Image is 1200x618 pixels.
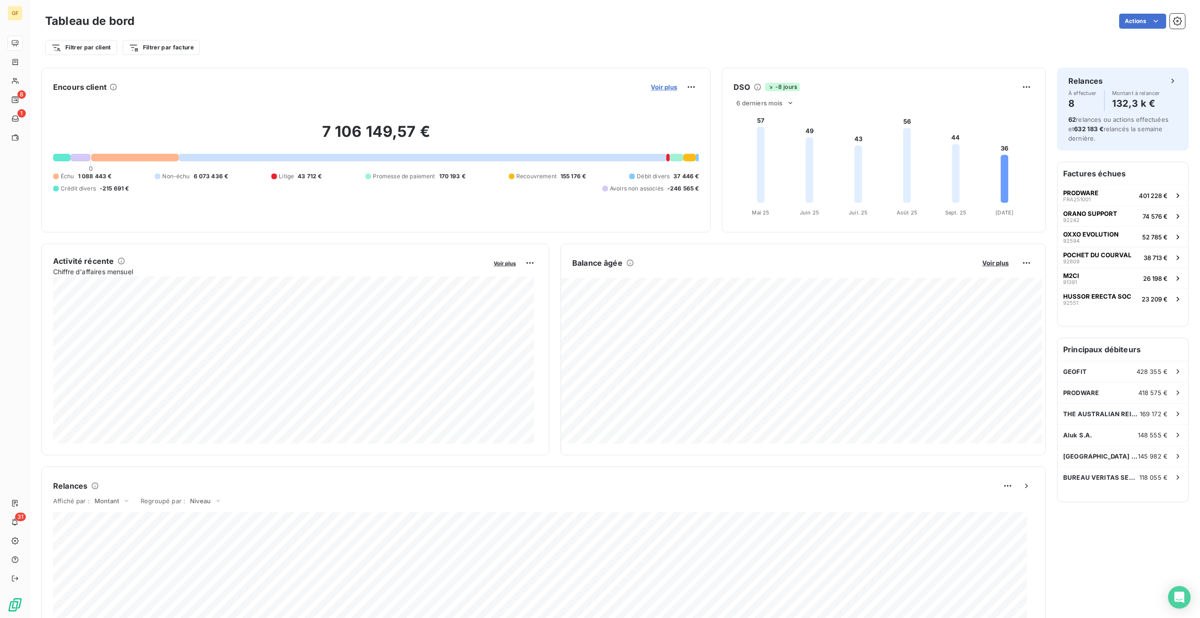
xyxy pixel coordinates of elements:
button: POCHET DU COURVAL9260938 713 € [1058,247,1188,268]
span: 91391 [1063,279,1077,285]
span: Litige [279,172,294,181]
span: 92551 [1063,300,1078,306]
button: ORANO SUPPORT9224274 576 € [1058,206,1188,226]
span: Regroupé par : [141,497,185,505]
span: 155 176 € [561,172,586,181]
span: 31 [15,513,26,521]
span: Niveau [190,497,211,505]
span: Montant [95,497,119,505]
span: 118 055 € [1139,474,1168,481]
span: 52 785 € [1142,233,1168,241]
button: Voir plus [979,259,1011,267]
tspan: [DATE] [996,209,1014,216]
h6: Relances [1068,75,1103,87]
h4: 8 [1068,96,1097,111]
button: HUSSOR ERECTA SOC9255123 209 € [1058,288,1188,309]
span: Voir plus [494,260,516,267]
tspan: Juil. 25 [849,209,868,216]
h6: Principaux débiteurs [1058,338,1188,361]
span: -246 565 € [667,184,699,193]
span: Avoirs non associés [610,184,663,193]
span: -8 jours [765,83,800,91]
span: 92242 [1063,217,1080,223]
tspan: Juin 25 [800,209,819,216]
h6: Activité récente [53,255,114,267]
button: Actions [1119,14,1166,29]
span: 0 [89,165,93,172]
span: 92609 [1063,259,1080,264]
span: 1 088 443 € [78,172,112,181]
div: Open Intercom Messenger [1168,586,1191,609]
button: Filtrer par facture [123,40,200,55]
button: M2CI9139126 198 € [1058,268,1188,288]
img: Logo LeanPay [8,597,23,612]
span: 23 209 € [1142,295,1168,303]
h6: Factures échues [1058,162,1188,185]
span: 43 712 € [298,172,322,181]
tspan: Août 25 [897,209,917,216]
span: 401 228 € [1139,192,1168,199]
span: Montant à relancer [1112,90,1160,96]
button: Voir plus [648,83,680,91]
span: 92594 [1063,238,1080,244]
h6: DSO [734,81,750,93]
span: 170 193 € [439,172,466,181]
span: Débit divers [637,172,670,181]
span: 632 183 € [1074,125,1103,133]
span: PRODWARE [1063,189,1098,197]
span: -215 691 € [100,184,129,193]
span: 1 [17,109,26,118]
span: 428 355 € [1137,368,1168,375]
span: Chiffre d'affaires mensuel [53,267,487,277]
span: 38 713 € [1144,254,1168,261]
span: relances ou actions effectuées et relancés la semaine dernière. [1068,116,1168,142]
span: OXXO EVOLUTION [1063,230,1119,238]
h4: 132,3 k € [1112,96,1160,111]
span: BUREAU VERITAS SERVICES [GEOGRAPHIC_DATA] [1063,474,1139,481]
tspan: Mai 25 [752,209,770,216]
span: GEOFIT [1063,368,1087,375]
h6: Encours client [53,81,107,93]
span: THE AUSTRALIAN REINFORCING COMPANY [1063,410,1140,418]
h3: Tableau de bord [45,13,134,30]
span: 169 172 € [1140,410,1168,418]
tspan: Sept. 25 [945,209,966,216]
span: HUSSOR ERECTA SOC [1063,293,1131,300]
span: ORANO SUPPORT [1063,210,1117,217]
span: FRA251001 [1063,197,1090,202]
div: GF [8,6,23,21]
h6: Balance âgée [572,257,623,269]
span: [GEOGRAPHIC_DATA] [GEOGRAPHIC_DATA] [1063,452,1138,460]
button: OXXO EVOLUTION9259452 785 € [1058,226,1188,247]
span: 37 446 € [673,172,699,181]
span: Voir plus [982,259,1009,267]
span: 8 [17,90,26,99]
span: À effectuer [1068,90,1097,96]
button: PRODWAREFRA251001401 228 € [1058,185,1188,206]
span: 6 073 436 € [194,172,229,181]
span: Aluk S.A. [1063,431,1092,439]
span: Voir plus [651,83,677,91]
span: Promesse de paiement [373,172,435,181]
button: Filtrer par client [45,40,117,55]
span: Non-échu [162,172,189,181]
button: Voir plus [491,259,519,267]
h6: Relances [53,480,87,491]
span: POCHET DU COURVAL [1063,251,1131,259]
span: 62 [1068,116,1076,123]
span: Échu [61,172,74,181]
span: PRODWARE [1063,389,1099,396]
span: 26 198 € [1143,275,1168,282]
span: 418 575 € [1138,389,1168,396]
span: 74 576 € [1143,213,1168,220]
span: Crédit divers [61,184,96,193]
span: Affiché par : [53,497,90,505]
span: Recouvrement [516,172,557,181]
span: 145 982 € [1138,452,1168,460]
span: 6 derniers mois [736,99,782,107]
h2: 7 106 149,57 € [53,122,699,151]
span: M2CI [1063,272,1079,279]
span: 148 555 € [1138,431,1168,439]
